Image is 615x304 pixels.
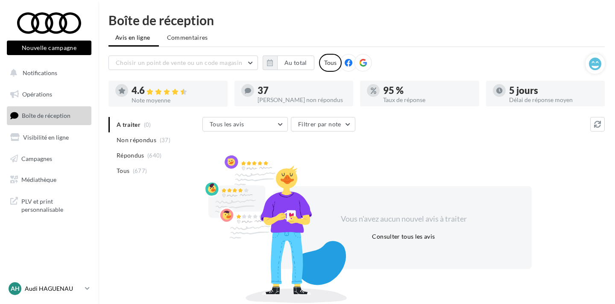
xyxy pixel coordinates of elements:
[11,284,20,293] span: AH
[160,137,170,143] span: (37)
[132,97,221,103] div: Note moyenne
[108,56,258,70] button: Choisir un point de vente ou un code magasin
[291,117,355,132] button: Filtrer par note
[263,56,314,70] button: Au total
[258,86,347,95] div: 37
[147,152,162,159] span: (640)
[330,213,477,225] div: Vous n'avez aucun nouvel avis à traiter
[5,85,93,103] a: Opérations
[5,64,90,82] button: Notifications
[22,112,70,119] span: Boîte de réception
[23,134,69,141] span: Visibilité en ligne
[23,69,57,76] span: Notifications
[383,86,472,95] div: 95 %
[21,176,56,183] span: Médiathèque
[383,97,472,103] div: Taux de réponse
[117,151,144,160] span: Répondus
[5,192,93,217] a: PLV et print personnalisable
[319,54,342,72] div: Tous
[108,14,605,26] div: Boîte de réception
[509,97,598,103] div: Délai de réponse moyen
[132,86,221,96] div: 4.6
[117,136,156,144] span: Non répondus
[116,59,242,66] span: Choisir un point de vente ou un code magasin
[369,231,438,242] button: Consulter tous les avis
[21,155,52,162] span: Campagnes
[117,167,129,175] span: Tous
[167,33,208,42] span: Commentaires
[25,284,82,293] p: Audi HAGUENAU
[5,150,93,168] a: Campagnes
[7,41,91,55] button: Nouvelle campagne
[277,56,314,70] button: Au total
[21,196,88,214] span: PLV et print personnalisable
[5,129,93,146] a: Visibilité en ligne
[133,167,147,174] span: (677)
[22,91,52,98] span: Opérations
[7,281,91,297] a: AH Audi HAGUENAU
[202,117,288,132] button: Tous les avis
[5,171,93,189] a: Médiathèque
[509,86,598,95] div: 5 jours
[210,120,244,128] span: Tous les avis
[258,97,347,103] div: [PERSON_NAME] non répondus
[5,106,93,125] a: Boîte de réception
